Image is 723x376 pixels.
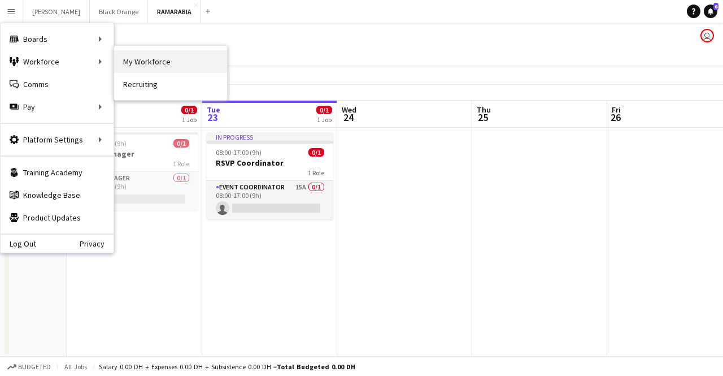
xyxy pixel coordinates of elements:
[612,105,621,115] span: Fri
[1,206,114,229] a: Product Updates
[207,132,333,219] app-job-card: In progress08:00-17:00 (9h)0/1RSVP Coordinator1 RoleEvent Coordinator15A0/108:00-17:00 (9h)
[308,168,324,177] span: 1 Role
[114,50,227,73] a: My Workforce
[216,148,262,157] span: 08:00-17:00 (9h)
[181,106,197,114] span: 0/1
[182,115,197,124] div: 1 Job
[6,361,53,373] button: Budgeted
[72,149,198,159] h3: RSVP Manager
[173,159,189,168] span: 1 Role
[277,362,355,371] span: Total Budgeted 0.00 DH
[207,158,333,168] h3: RSVP Coordinator
[114,73,227,96] a: Recruiting
[1,239,36,248] a: Log Out
[317,115,332,124] div: 1 Job
[1,161,114,184] a: Training Academy
[62,362,89,371] span: All jobs
[90,1,148,23] button: Black Orange
[704,5,717,18] a: 6
[173,139,189,148] span: 0/1
[207,105,220,115] span: Tue
[1,128,114,151] div: Platform Settings
[316,106,332,114] span: 0/1
[610,111,621,124] span: 26
[1,96,114,118] div: Pay
[207,181,333,219] app-card-role: Event Coordinator15A0/108:00-17:00 (9h)
[1,28,114,50] div: Boards
[1,73,114,96] a: Comms
[477,105,491,115] span: Thu
[1,184,114,206] a: Knowledge Base
[207,132,333,141] div: In progress
[342,105,356,115] span: Wed
[475,111,491,124] span: 25
[80,239,114,248] a: Privacy
[148,1,201,23] button: RAMARABIA
[1,50,114,73] div: Workforce
[72,132,198,210] app-job-card: 09:00-18:00 (9h)0/1RSVP Manager1 RoleRSVP Manager0/109:00-18:00 (9h)
[340,111,356,124] span: 24
[713,3,718,10] span: 6
[205,111,220,124] span: 23
[99,362,355,371] div: Salary 0.00 DH + Expenses 0.00 DH + Subsistence 0.00 DH =
[700,29,714,42] app-user-avatar: Eagal Abdi
[308,148,324,157] span: 0/1
[23,1,90,23] button: [PERSON_NAME]
[72,172,198,210] app-card-role: RSVP Manager0/109:00-18:00 (9h)
[18,363,51,371] span: Budgeted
